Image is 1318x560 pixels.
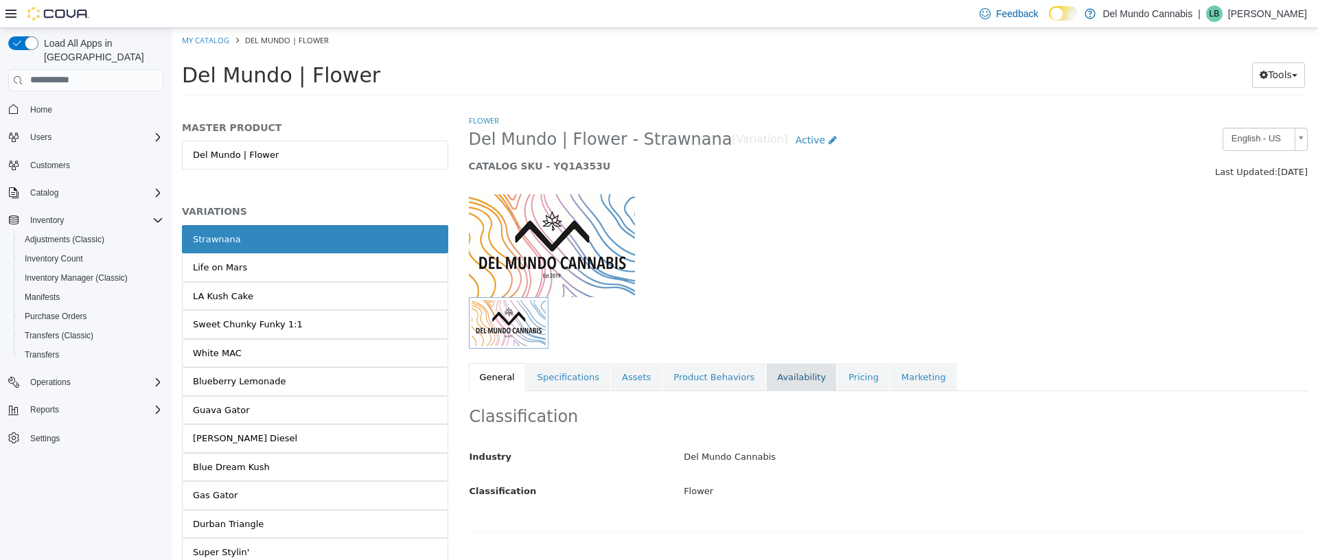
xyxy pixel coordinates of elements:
span: Inventory Count [19,250,163,267]
span: Settings [30,433,60,444]
span: Del Mundo | Flower [10,35,209,59]
div: Luis Baez [1206,5,1223,22]
span: Feedback [996,7,1038,21]
span: Inventory Count [25,253,83,264]
h2: Classification [298,378,1136,399]
span: Home [30,104,52,115]
button: Edit [463,529,505,555]
button: Users [3,128,169,147]
a: Assets [439,335,490,364]
h5: MASTER PRODUCT [10,93,277,106]
div: Life on Mars [21,233,76,246]
button: Customers [3,155,169,175]
a: Transfers [19,347,65,363]
span: Transfers (Classic) [25,330,93,341]
a: Manifests [19,289,65,305]
a: Specifications [355,335,439,364]
a: English - US [1051,100,1136,123]
span: Settings [25,429,163,446]
button: Transfers (Classic) [14,326,169,345]
a: Pricing [666,335,718,364]
button: Settings [3,428,169,447]
span: Del Mundo | Flower - Strawnana [297,101,561,122]
div: Sweet Chunky Funky 1:1 [21,290,131,303]
a: My Catalog [10,7,58,17]
span: Last Updated: [1043,139,1106,149]
span: English - US [1052,100,1118,121]
button: Transfers [14,345,169,364]
span: Inventory [25,212,163,229]
div: Del Mundo Cannabis [502,417,1146,441]
span: Purchase Orders [25,311,87,322]
img: 150 [297,166,463,269]
button: Purchase Orders [14,307,169,326]
button: Inventory Manager (Classic) [14,268,169,288]
span: Catalog [30,187,58,198]
div: Gas Gator [21,460,66,474]
a: Availability [594,335,665,364]
span: Manifests [25,292,60,303]
span: Inventory [30,215,64,226]
span: Active [624,106,654,117]
button: Reports [3,400,169,419]
button: Inventory [3,211,169,230]
div: Strawnana [21,205,69,218]
span: Users [30,132,51,143]
a: Del Mundo | Flower [10,113,277,141]
button: Operations [3,373,169,392]
span: Inventory Manager (Classic) [19,270,163,286]
button: Manifests [14,288,169,307]
a: Product Behaviors [491,335,594,364]
span: Reports [25,401,163,418]
a: Transfers (Classic) [19,327,99,344]
button: Catalog [3,183,169,202]
span: LB [1210,5,1220,22]
span: Adjustments (Classic) [25,234,104,245]
a: Inventory Manager (Classic) [19,270,133,286]
span: Purchase Orders [19,308,163,325]
span: Users [25,129,163,145]
span: Customers [25,156,163,174]
div: White MAC [21,318,70,332]
div: Blue Dream Kush [21,432,98,446]
span: Transfers [25,349,59,360]
a: Marketing [719,335,785,364]
span: Operations [25,374,163,390]
button: Inventory [25,212,69,229]
button: Adjustments (Classic) [14,230,169,249]
small: [Variation] [560,106,616,117]
span: [DATE] [1106,139,1136,149]
p: | [1198,5,1201,22]
h2: General Information [298,529,1136,555]
span: Home [25,101,163,118]
a: Purchase Orders [19,308,93,325]
span: Reports [30,404,59,415]
a: General [297,335,354,364]
button: Tools [1080,34,1133,60]
h5: CATALOG SKU - YQ1A353U [297,132,921,144]
div: Flower [502,452,1146,476]
span: Operations [30,377,71,388]
div: [PERSON_NAME] Diesel [21,404,126,417]
div: Durban Triangle [21,489,92,503]
p: Del Mundo Cannabis [1102,5,1192,22]
span: Industry [298,423,340,434]
span: Inventory Manager (Classic) [25,272,128,283]
span: Customers [30,160,70,171]
button: Reports [25,401,65,418]
button: Users [25,129,57,145]
div: Blueberry Lemonade [21,347,114,360]
span: Manifests [19,289,163,305]
span: Classification [298,458,365,468]
div: Super Stylin' [21,517,78,531]
a: Adjustments (Classic) [19,231,110,248]
a: Inventory Count [19,250,89,267]
span: Del Mundo | Flower [73,7,157,17]
input: Dark Mode [1049,6,1078,21]
span: Transfers (Classic) [19,327,163,344]
h5: VARIATIONS [10,177,277,189]
a: Home [25,102,58,118]
p: [PERSON_NAME] [1228,5,1307,22]
button: Home [3,100,169,119]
